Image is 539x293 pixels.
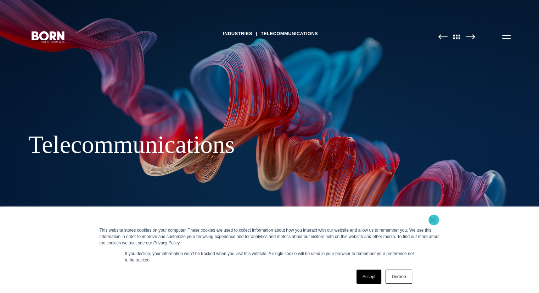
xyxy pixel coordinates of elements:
[428,217,437,223] a: ×
[466,34,475,39] img: Next Page
[356,270,382,284] a: Accept
[261,28,318,39] a: Telecommunications
[125,250,414,263] p: If you decline, your information won’t be tracked when you visit this website. A single cookie wi...
[438,34,448,39] img: Previous Page
[223,28,252,39] a: Industries
[449,34,464,39] img: All Pages
[28,130,432,159] div: Telecommunications
[100,227,440,246] div: This website stores cookies on your computer. These cookies are used to collect information about...
[498,29,515,44] button: Open
[386,270,412,284] a: Decline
